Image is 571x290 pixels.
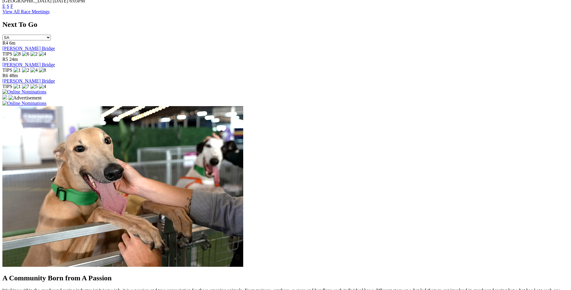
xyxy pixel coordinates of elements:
img: 5 [30,84,38,89]
span: 48m [9,73,18,78]
a: S [7,4,9,9]
span: R5 [2,57,8,62]
img: Online Nominations [2,89,46,95]
img: 2 [22,68,29,73]
img: Advertisement [8,95,42,101]
img: 15187_Greyhounds_GreysPlayCentral_Resize_SA_WebsiteBanner_300x115_2025.jpg [2,95,7,99]
a: E [2,4,5,9]
span: 6m [9,40,15,46]
a: [PERSON_NAME] Bridge [2,46,55,51]
img: 2 [30,51,38,57]
img: Online Nominations [2,101,46,106]
img: 4 [30,68,38,73]
img: 4 [39,84,46,89]
img: 1 [14,68,21,73]
h2: A Community Born from A Passion [2,274,569,282]
span: R4 [2,40,8,46]
span: TIPS [2,84,12,89]
img: 7 [22,84,29,89]
h2: Next To Go [2,20,569,29]
img: 1 [14,84,21,89]
a: F [11,4,13,9]
img: 8 [14,51,21,57]
img: 8 [39,68,46,73]
span: R6 [2,73,8,78]
a: [PERSON_NAME] Bridge [2,78,55,84]
span: 24m [9,57,18,62]
img: 6 [22,51,29,57]
a: View All Race Meetings [2,9,50,14]
a: [PERSON_NAME] Bridge [2,62,55,67]
img: 4 [39,51,46,57]
span: TIPS [2,51,12,56]
img: Westy_Cropped.jpg [2,106,243,267]
span: TIPS [2,68,12,73]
